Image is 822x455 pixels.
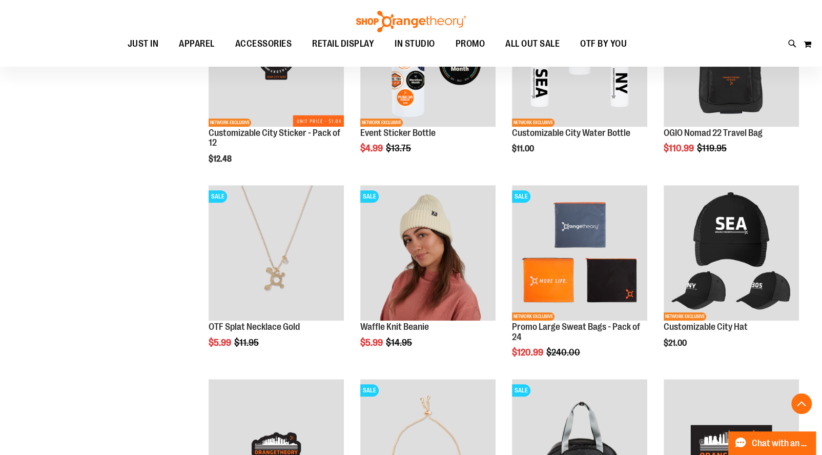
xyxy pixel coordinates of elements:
[664,339,688,348] span: $21.00
[791,393,812,414] button: Back To Top
[209,154,233,164] span: $12.48
[697,143,728,153] span: $119.95
[512,185,647,322] a: Product image for Large Sweat Bags - Pack of 24SALENETWORK EXCLUSIVE
[209,322,300,332] a: OTF Splat Necklace Gold
[360,338,384,348] span: $5.99
[179,32,215,55] span: APPAREL
[386,338,414,348] span: $14.95
[395,32,435,55] span: IN STUDIO
[209,185,344,322] a: Product image for Splat Necklace GoldSALE
[209,118,251,127] span: NETWORK EXCLUSIVE
[312,32,374,55] span: RETAIL DISPLAY
[209,190,227,203] span: SALE
[664,185,799,322] a: Main Image of 1536459NETWORK EXCLUSIVE
[507,180,652,384] div: product
[664,312,706,321] span: NETWORK EXCLUSIVE
[360,128,436,138] a: Event Sticker Bottle
[386,143,413,153] span: $13.75
[512,190,530,203] span: SALE
[360,118,403,127] span: NETWORK EXCLUSIVE
[512,322,640,342] a: Promo Large Sweat Bags - Pack of 24
[546,347,582,358] span: $240.00
[209,338,233,348] span: $5.99
[664,185,799,321] img: Main Image of 1536459
[580,32,627,55] span: OTF BY YOU
[728,431,816,455] button: Chat with an Expert
[512,128,630,138] a: Customizable City Water Bottle
[752,439,810,448] span: Chat with an Expert
[512,144,536,153] span: $11.00
[512,384,530,397] span: SALE
[456,32,485,55] span: PROMO
[355,11,467,32] img: Shop Orangetheory
[664,128,763,138] a: OGIO Nomad 22 Travel Bag
[203,180,349,374] div: product
[664,322,748,332] a: Customizable City Hat
[360,190,379,203] span: SALE
[360,185,496,321] img: Product image for Waffle Knit Beanie
[360,322,429,332] a: Waffle Knit Beanie
[235,32,292,55] span: ACCESSORIES
[209,128,340,148] a: Customizable City Sticker - Pack of 12
[355,180,501,374] div: product
[360,143,384,153] span: $4.99
[505,32,560,55] span: ALL OUT SALE
[128,32,159,55] span: JUST IN
[234,338,260,348] span: $11.95
[664,143,695,153] span: $110.99
[512,185,647,321] img: Product image for Large Sweat Bags - Pack of 24
[209,185,344,321] img: Product image for Splat Necklace Gold
[512,118,554,127] span: NETWORK EXCLUSIVE
[659,180,804,374] div: product
[512,347,545,358] span: $120.99
[360,185,496,322] a: Product image for Waffle Knit BeanieSALE
[512,312,554,321] span: NETWORK EXCLUSIVE
[360,384,379,397] span: SALE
